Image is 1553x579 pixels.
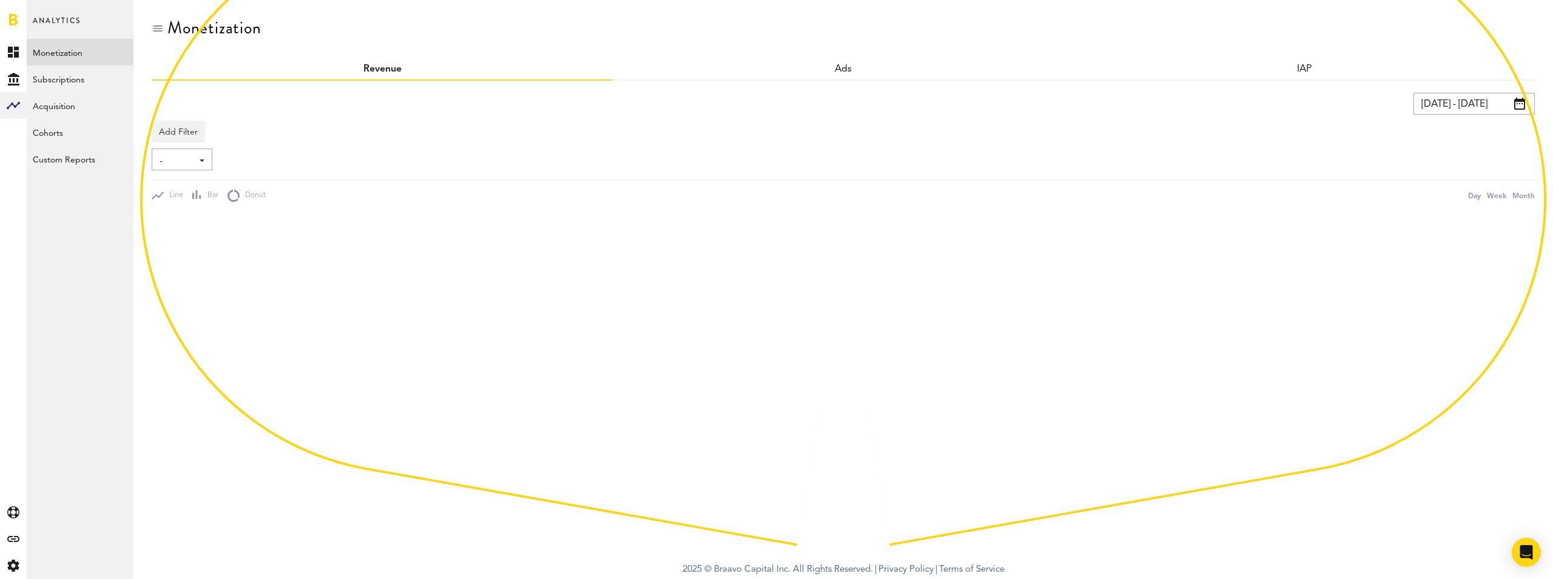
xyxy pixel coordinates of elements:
a: IAP [1297,64,1312,74]
div: Month [1512,189,1535,202]
a: Terms of Service [939,565,1005,574]
a: Revenue [363,64,402,74]
a: Subscriptions [27,65,133,92]
span: Ads [835,64,852,74]
span: Bar [202,190,218,201]
a: Custom Reports [27,146,133,172]
div: Week [1487,189,1506,202]
span: Line [164,190,183,201]
a: Acquisition [27,92,133,119]
div: Monetization [167,18,261,38]
span: - [160,151,192,172]
span: Analytics [33,13,81,39]
span: Donut [240,190,266,201]
button: Add Filter [152,121,205,142]
a: Privacy Policy [878,565,934,574]
span: 2025 © Braavo Capital Inc. All Rights Reserved. [682,561,873,579]
div: Day [1468,189,1481,202]
a: Monetization [27,39,133,65]
a: Cohorts [27,119,133,146]
span: Support [25,8,69,19]
div: Open Intercom Messenger [1512,538,1541,567]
